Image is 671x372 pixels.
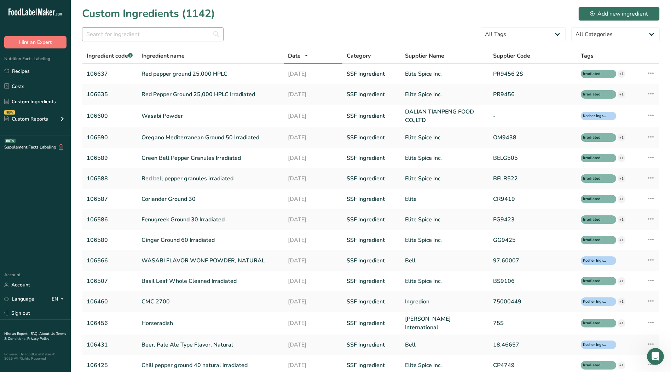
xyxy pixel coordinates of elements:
[493,319,572,327] a: 75S
[141,215,279,224] a: Fenugreek Ground 30 Irradiated
[493,52,530,60] span: Supplier Code
[141,297,279,306] a: CMC 2700
[347,90,397,99] a: SSF Ingredient
[87,341,133,349] a: 106431
[288,70,338,78] a: [DATE]
[82,6,215,22] h1: Custom Ingredients (1142)
[583,362,608,368] span: Irradiated
[405,52,444,60] span: Supplier Name
[583,342,608,348] span: Kosher Ingredient
[405,256,484,265] a: Bell
[4,331,29,336] a: Hire an Expert .
[405,70,484,78] a: Elite Spice Inc.
[493,215,572,224] a: FG9423
[141,70,279,78] a: Red pepper ground 25,000 HPLC
[288,154,338,162] a: [DATE]
[347,319,397,327] a: SSF Ingredient
[141,154,279,162] a: Green Bell Pepper Granules Irradiated
[618,319,625,327] div: +1
[288,277,338,285] a: [DATE]
[141,319,279,327] a: Horseradish
[493,236,572,244] a: GG9425
[141,256,279,265] a: WASABI FLAVOR WONF POWDER, NATURAL
[5,139,16,143] div: BETA
[87,52,133,60] span: Ingredient code
[87,174,133,183] a: 106588
[288,215,338,224] a: [DATE]
[493,70,572,78] a: PR9456 2S
[583,155,608,161] span: Irradiated
[583,176,608,182] span: Irradiated
[493,277,572,285] a: BS9106
[493,174,572,183] a: BELR522
[618,70,625,78] div: +1
[583,299,608,305] span: Kosher Ingredient
[87,256,133,265] a: 106566
[583,113,608,119] span: Kosher Ingredient
[141,277,279,285] a: Basil Leaf Whole Cleaned Irradiated
[647,348,664,365] iframe: Intercom live chat
[493,90,572,99] a: PR9456
[493,341,572,349] a: 18.46657
[87,133,133,142] a: 106590
[288,297,338,306] a: [DATE]
[583,92,608,98] span: Irradiated
[618,91,625,98] div: +1
[288,341,338,349] a: [DATE]
[87,154,133,162] a: 106589
[4,36,66,48] button: Hire an Expert
[347,215,397,224] a: SSF Ingredient
[578,7,660,21] button: Add new ingredient
[347,112,397,120] a: SSF Ingredient
[87,195,133,203] a: 106587
[405,361,484,370] a: Elite Spice Inc.
[87,277,133,285] a: 106507
[405,215,484,224] a: Elite Spice Inc.
[583,196,608,202] span: Irradiated
[493,195,572,203] a: CR9419
[141,133,279,142] a: Oregano Mediterranean Ground 50 Irradiated
[583,278,608,284] span: Irradiated
[405,154,484,162] a: Elite Spice Inc.
[618,175,625,182] div: +1
[288,174,338,183] a: [DATE]
[347,70,397,78] a: SSF Ingredient
[87,215,133,224] a: 106586
[288,90,338,99] a: [DATE]
[618,236,625,244] div: +1
[347,361,397,370] a: SSF Ingredient
[347,195,397,203] a: SSF Ingredient
[347,174,397,183] a: SSF Ingredient
[141,90,279,99] a: Red Pepper Ground 25,000 HPLC Irradiated
[405,297,484,306] a: Ingredion
[618,298,625,306] div: +1
[87,319,133,327] a: 106456
[4,331,66,341] a: Terms & Conditions .
[87,297,133,306] a: 106460
[493,154,572,162] a: BELG505
[141,341,279,349] a: Beer, Pale Ale Type Flavor, Natural
[405,133,484,142] a: Elite Spice Inc.
[347,52,371,60] span: Category
[581,52,594,60] span: Tags
[4,293,34,305] a: Language
[493,112,572,120] a: -
[87,236,133,244] a: 106580
[87,70,133,78] a: 106637
[82,27,224,41] input: Search for ingredient
[405,277,484,285] a: Elite Spice Inc.
[618,361,625,369] div: +1
[347,154,397,162] a: SSF Ingredient
[405,90,484,99] a: Elite Spice Inc.
[583,237,608,243] span: Irradiated
[583,135,608,141] span: Irradiated
[288,236,338,244] a: [DATE]
[288,195,338,203] a: [DATE]
[87,90,133,99] a: 106635
[4,115,48,123] div: Custom Reports
[493,133,572,142] a: OM9438
[141,236,279,244] a: Ginger Ground 60 Irradiated
[141,52,185,60] span: Ingredient name
[31,331,39,336] a: FAQ .
[27,336,49,341] a: Privacy Policy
